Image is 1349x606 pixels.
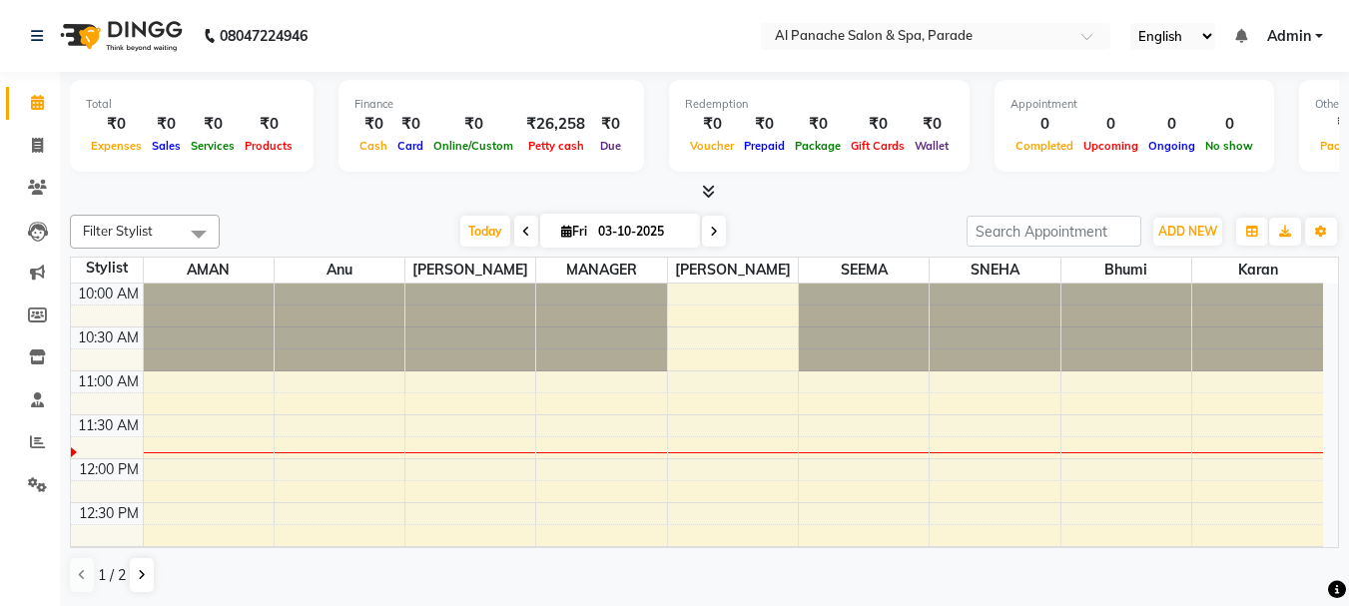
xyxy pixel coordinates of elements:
[428,113,518,136] div: ₹0
[75,459,143,480] div: 12:00 PM
[1078,139,1143,153] span: Upcoming
[354,96,628,113] div: Finance
[668,258,798,283] span: [PERSON_NAME]
[593,113,628,136] div: ₹0
[910,139,954,153] span: Wallet
[51,8,188,64] img: logo
[354,113,392,136] div: ₹0
[186,139,240,153] span: Services
[1200,113,1258,136] div: 0
[739,139,790,153] span: Prepaid
[354,139,392,153] span: Cash
[86,139,147,153] span: Expenses
[220,8,308,64] b: 08047224946
[930,258,1059,283] span: SNEHA
[518,113,593,136] div: ₹26,258
[790,113,846,136] div: ₹0
[74,371,143,392] div: 11:00 AM
[846,113,910,136] div: ₹0
[460,216,510,247] span: Today
[1153,218,1222,246] button: ADD NEW
[685,96,954,113] div: Redemption
[790,139,846,153] span: Package
[1078,113,1143,136] div: 0
[523,139,589,153] span: Petty cash
[595,139,626,153] span: Due
[86,113,147,136] div: ₹0
[74,327,143,348] div: 10:30 AM
[144,258,274,283] span: AMAN
[83,223,153,239] span: Filter Stylist
[1143,113,1200,136] div: 0
[1011,96,1258,113] div: Appointment
[405,258,535,283] span: [PERSON_NAME]
[75,503,143,524] div: 12:30 PM
[1158,224,1217,239] span: ADD NEW
[846,139,910,153] span: Gift Cards
[1200,139,1258,153] span: No show
[147,139,186,153] span: Sales
[685,113,739,136] div: ₹0
[1143,139,1200,153] span: Ongoing
[799,258,929,283] span: SEEMA
[392,113,428,136] div: ₹0
[392,139,428,153] span: Card
[739,113,790,136] div: ₹0
[98,565,126,586] span: 1 / 2
[910,113,954,136] div: ₹0
[186,113,240,136] div: ₹0
[1192,258,1323,283] span: Karan
[556,224,592,239] span: Fri
[240,139,298,153] span: Products
[967,216,1141,247] input: Search Appointment
[1061,258,1191,283] span: Bhumi
[536,258,666,283] span: MANAGER
[592,217,692,247] input: 2025-10-03
[74,284,143,304] div: 10:00 AM
[83,547,143,568] div: 1:00 PM
[275,258,404,283] span: Anu
[74,415,143,436] div: 11:30 AM
[685,139,739,153] span: Voucher
[428,139,518,153] span: Online/Custom
[1011,139,1078,153] span: Completed
[1267,26,1311,47] span: Admin
[1011,113,1078,136] div: 0
[240,113,298,136] div: ₹0
[71,258,143,279] div: Stylist
[147,113,186,136] div: ₹0
[86,96,298,113] div: Total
